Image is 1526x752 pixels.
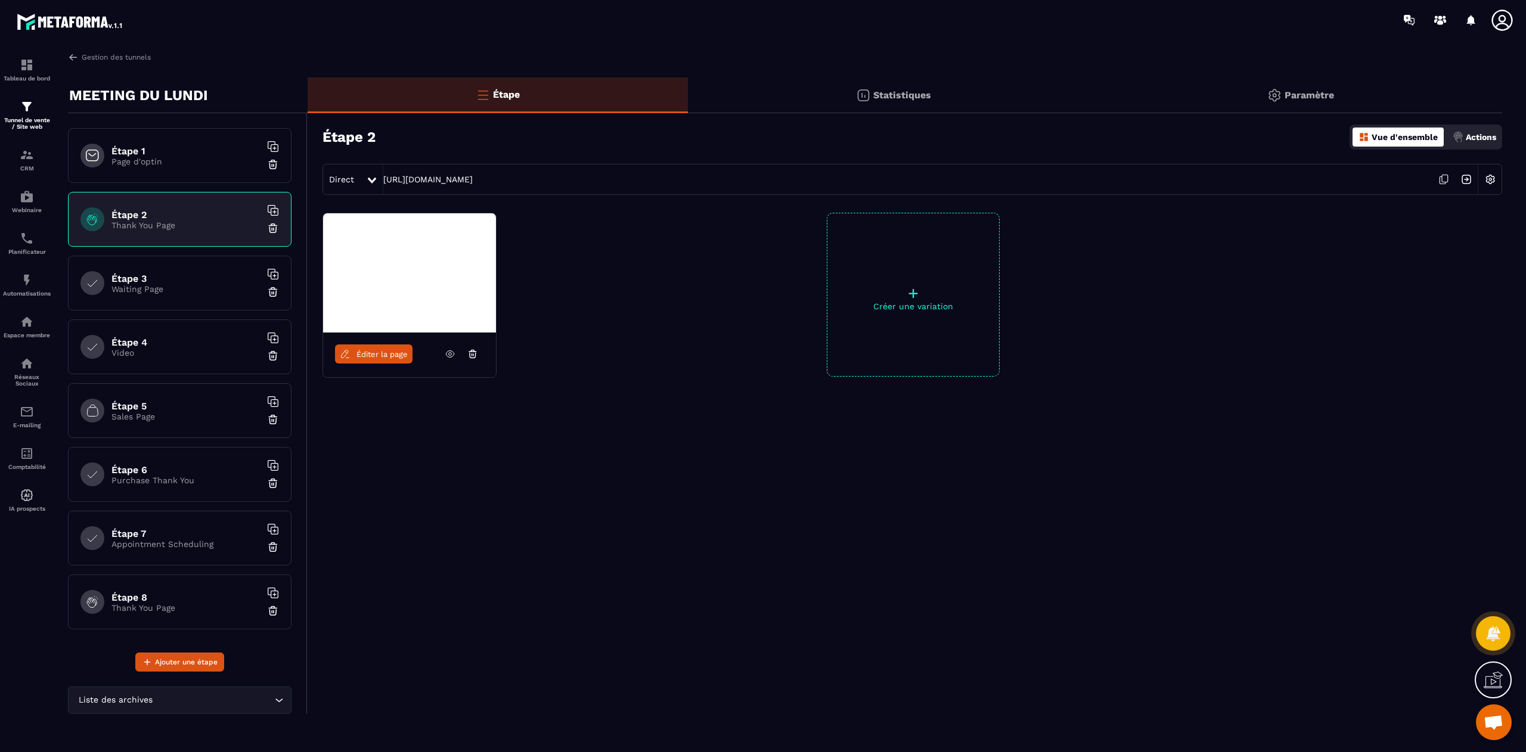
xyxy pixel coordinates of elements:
h6: Étape 4 [111,337,260,348]
p: Thank You Page [111,220,260,230]
p: Étape [493,89,520,100]
img: automations [20,488,34,502]
p: Paramètre [1285,89,1334,101]
a: Ouvrir le chat [1476,704,1512,740]
p: Thank You Page [111,603,260,613]
p: Webinaire [3,207,51,213]
span: Direct [329,175,354,184]
img: email [20,405,34,419]
img: trash [267,222,279,234]
img: image [323,213,496,333]
a: automationsautomationsWebinaire [3,181,51,222]
span: Ajouter une étape [155,656,218,668]
img: trash [267,414,279,425]
p: Tunnel de vente / Site web [3,117,51,130]
p: Statistiques [873,89,931,101]
input: Search for option [155,694,272,707]
p: Tableau de bord [3,75,51,82]
a: formationformationTunnel de vente / Site web [3,91,51,139]
h6: Étape 1 [111,145,260,157]
img: formation [20,100,34,114]
div: Search for option [68,686,291,714]
img: accountant [20,446,34,461]
p: MEETING DU LUNDI [69,83,208,107]
p: IA prospects [3,505,51,512]
img: arrow-next.bcc2205e.svg [1455,168,1478,191]
p: Video [111,348,260,358]
img: automations [20,315,34,329]
span: Éditer la page [356,350,408,359]
img: automations [20,189,34,204]
p: Waiting Page [111,284,260,294]
img: scheduler [20,231,34,246]
img: formation [20,58,34,72]
img: social-network [20,356,34,371]
img: stats.20deebd0.svg [856,88,870,102]
h6: Étape 2 [111,209,260,220]
img: formation [20,148,34,162]
img: setting-gr.5f69749f.svg [1267,88,1282,102]
p: Réseaux Sociaux [3,374,51,387]
p: Comptabilité [3,464,51,470]
a: schedulerschedulerPlanificateur [3,222,51,264]
img: trash [267,477,279,489]
img: trash [267,286,279,298]
a: emailemailE-mailing [3,396,51,437]
a: formationformationTableau de bord [3,49,51,91]
p: Appointment Scheduling [111,539,260,549]
a: [URL][DOMAIN_NAME] [383,175,473,184]
img: actions.d6e523a2.png [1453,132,1463,142]
h6: Étape 6 [111,464,260,476]
a: formationformationCRM [3,139,51,181]
img: trash [267,159,279,170]
a: automationsautomationsEspace membre [3,306,51,347]
img: trash [267,541,279,553]
p: E-mailing [3,422,51,428]
h6: Étape 5 [111,400,260,412]
p: Vue d'ensemble [1372,132,1438,142]
h6: Étape 8 [111,592,260,603]
p: Planificateur [3,248,51,255]
img: automations [20,273,34,287]
button: Ajouter une étape [135,652,224,672]
a: accountantaccountantComptabilité [3,437,51,479]
p: + [827,285,999,302]
a: Éditer la page [335,344,412,363]
img: arrow [68,52,79,63]
img: setting-w.858f3a88.svg [1479,168,1502,191]
img: trash [267,605,279,617]
h6: Étape 7 [111,528,260,539]
p: Actions [1466,132,1496,142]
h3: Étape 2 [322,129,376,145]
p: CRM [3,165,51,172]
img: dashboard-orange.40269519.svg [1358,132,1369,142]
p: Automatisations [3,290,51,297]
img: bars-o.4a397970.svg [476,88,490,102]
img: logo [17,11,124,32]
a: automationsautomationsAutomatisations [3,264,51,306]
p: Page d'optin [111,157,260,166]
span: Liste des archives [76,694,155,707]
img: trash [267,350,279,362]
p: Sales Page [111,412,260,421]
a: Gestion des tunnels [68,52,151,63]
a: social-networksocial-networkRéseaux Sociaux [3,347,51,396]
p: Purchase Thank You [111,476,260,485]
p: Espace membre [3,332,51,338]
h6: Étape 3 [111,273,260,284]
p: Créer une variation [827,302,999,311]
